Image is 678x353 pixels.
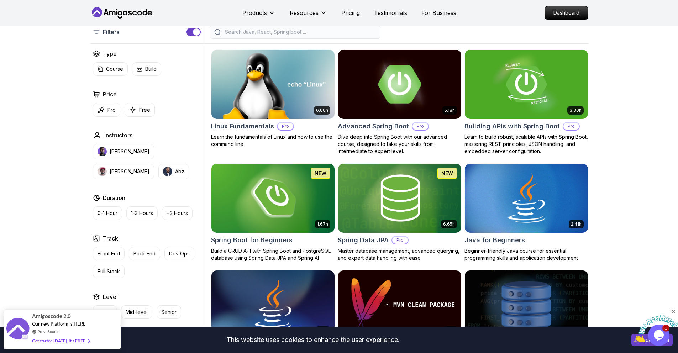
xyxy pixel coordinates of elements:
p: NEW [315,170,326,177]
img: instructor img [163,167,172,176]
img: Building APIs with Spring Boot card [465,50,588,119]
button: Pro [93,103,120,117]
button: instructor img[PERSON_NAME] [93,144,154,159]
img: Java for Beginners card [465,164,588,233]
p: 5.18h [445,107,455,113]
img: Advanced Databases card [465,270,588,339]
p: Resources [290,9,319,17]
button: Back End [129,247,160,260]
img: Advanced Spring Boot card [335,48,464,120]
h2: Spring Boot for Beginners [211,235,293,245]
button: Products [242,9,275,23]
img: Spring Data JPA card [338,164,461,233]
button: Course [93,62,128,76]
button: Dev Ops [164,247,194,260]
p: Filters [103,28,119,36]
p: 1-3 Hours [131,210,153,217]
p: Pro [107,106,116,114]
p: 6.65h [443,221,455,227]
button: instructor imgAbz [158,164,189,179]
a: Advanced Spring Boot card5.18hAdvanced Spring BootProDive deep into Spring Boot with our advanced... [338,49,462,155]
p: Pro [412,123,428,130]
h2: Advanced Spring Boot [338,121,409,131]
h2: Duration [103,194,125,202]
p: Learn the fundamentals of Linux and how to use the command line [211,133,335,148]
a: Spring Data JPA card6.65hNEWSpring Data JPAProMaster database management, advanced querying, and ... [338,163,462,262]
img: Spring Boot for Beginners card [211,164,335,233]
p: Build a CRUD API with Spring Boot and PostgreSQL database using Spring Data JPA and Spring AI [211,247,335,262]
p: Products [242,9,267,17]
img: instructor img [98,147,107,156]
a: Linux Fundamentals card6.00hLinux FundamentalsProLearn the fundamentals of Linux and how to use t... [211,49,335,148]
p: Abz [175,168,184,175]
h2: Linux Fundamentals [211,121,274,131]
h2: Instructors [104,131,132,139]
button: Build [132,62,161,76]
p: NEW [441,170,453,177]
p: Master database management, advanced querying, and expert data handling with ease [338,247,462,262]
button: instructor img[PERSON_NAME] [93,164,154,179]
div: Get started [DATE]. It's FREE [32,337,90,345]
button: +3 Hours [162,206,193,220]
p: 6.00h [316,107,328,113]
div: This website uses cookies to enhance the user experience. [5,332,621,348]
button: Front End [93,247,125,260]
p: Full Stack [98,268,120,275]
button: Accept cookies [631,334,673,346]
a: Dashboard [545,6,588,20]
h2: Spring Data JPA [338,235,389,245]
img: Java for Developers card [211,270,335,339]
p: [PERSON_NAME] [110,148,149,155]
p: Dive deep into Spring Boot with our advanced course, designed to take your skills from intermedia... [338,133,462,155]
p: Dev Ops [169,250,190,257]
p: 2.41h [571,221,582,227]
img: provesource social proof notification image [6,318,30,341]
p: 0-1 Hour [98,210,117,217]
a: ProveSource [37,328,59,334]
p: Beginner-friendly Java course for essential programming skills and application development [464,247,588,262]
button: Junior [93,305,117,319]
p: Learn to build robust, scalable APIs with Spring Boot, mastering REST principles, JSON handling, ... [464,133,588,155]
h2: Building APIs with Spring Boot [464,121,560,131]
p: Dashboard [545,6,588,19]
button: 0-1 Hour [93,206,122,220]
a: Pricing [341,9,360,17]
a: Building APIs with Spring Boot card3.30hBuilding APIs with Spring BootProLearn to build robust, s... [464,49,588,155]
p: [PERSON_NAME] [110,168,149,175]
p: Junior [98,309,112,316]
button: 1-3 Hours [126,206,158,220]
button: Full Stack [93,265,125,278]
a: For Business [421,9,456,17]
p: Free [139,106,150,114]
p: Pro [392,237,408,244]
iframe: chat widget [634,309,678,342]
span: Amigoscode 2.0 [32,312,71,320]
p: Mid-level [126,309,148,316]
p: +3 Hours [167,210,188,217]
p: Pro [563,123,579,130]
button: Senior [157,305,181,319]
p: Back End [133,250,156,257]
span: Our new Platform is HERE [32,321,86,327]
input: Search Java, React, Spring boot ... [224,28,376,36]
button: Mid-level [121,305,152,319]
h2: Java for Beginners [464,235,525,245]
p: 1.67h [317,221,328,227]
h2: Type [103,49,117,58]
button: Resources [290,9,327,23]
p: Build [145,65,157,73]
p: Course [106,65,123,73]
h2: Price [103,90,117,99]
h2: Level [103,293,118,301]
img: instructor img [98,167,107,176]
a: Spring Boot for Beginners card1.67hNEWSpring Boot for BeginnersBuild a CRUD API with Spring Boot ... [211,163,335,262]
h2: Track [103,234,118,243]
p: 3.30h [569,107,582,113]
p: Pro [278,123,293,130]
a: Testimonials [374,9,407,17]
img: Maven Essentials card [338,270,461,339]
a: Java for Beginners card2.41hJava for BeginnersBeginner-friendly Java course for essential program... [464,163,588,262]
